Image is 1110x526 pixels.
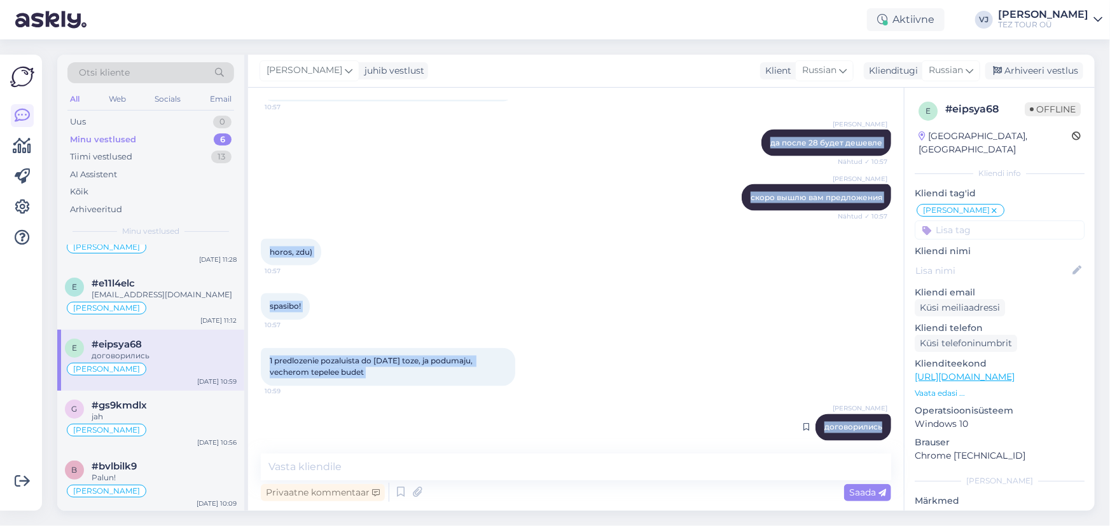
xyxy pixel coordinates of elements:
[92,350,237,361] div: договорились
[92,472,237,483] div: Palun!
[802,64,836,78] span: Russian
[70,168,117,181] div: AI Assistent
[270,302,301,311] span: spasibo!
[833,174,887,184] span: [PERSON_NAME]
[998,10,1102,30] a: [PERSON_NAME]TEZ TOUR OÜ
[915,220,1085,239] input: Lisa tag
[79,66,130,79] span: Otsi kliente
[945,102,1025,117] div: # eipsya68
[92,289,237,300] div: [EMAIL_ADDRESS][DOMAIN_NAME]
[1025,102,1081,116] span: Offline
[73,487,140,495] span: [PERSON_NAME]
[915,404,1085,417] p: Operatsioonisüsteem
[975,11,993,29] div: VJ
[197,499,237,508] div: [DATE] 10:09
[915,475,1085,487] div: [PERSON_NAME]
[929,64,963,78] span: Russian
[915,417,1085,431] p: Windows 10
[70,151,132,163] div: Tiimi vestlused
[770,138,882,147] span: да после 28 будет дешевле
[73,365,140,373] span: [PERSON_NAME]
[214,133,232,146] div: 6
[72,343,77,353] span: e
[864,64,918,78] div: Klienditugi
[92,461,137,472] span: #bvlbilk9
[915,449,1085,462] p: Chrome [TECHNICAL_ID]
[70,116,86,128] div: Uus
[213,116,232,128] div: 0
[915,357,1085,370] p: Klienditeekond
[926,106,931,116] span: e
[92,339,142,350] span: #eipsya68
[73,304,140,312] span: [PERSON_NAME]
[261,484,385,501] div: Privaatne kommentaar
[915,388,1085,399] p: Vaata edasi ...
[998,20,1088,30] div: TEZ TOUR OÜ
[106,91,128,107] div: Web
[833,404,887,414] span: [PERSON_NAME]
[998,10,1088,20] div: [PERSON_NAME]
[849,487,886,498] span: Saada
[211,151,232,163] div: 13
[265,102,312,112] span: 10:57
[270,247,312,257] span: horos, zdu)
[915,264,1070,278] input: Lisa nimi
[915,494,1085,508] p: Märkmed
[265,387,312,396] span: 10:59
[751,192,882,202] span: скоро вышлю вам предложения
[122,226,179,237] span: Minu vestlused
[840,442,887,451] span: 10:59
[92,278,135,289] span: #e11l4elc
[92,400,147,411] span: #gs9kmdlx
[265,266,312,276] span: 10:57
[919,130,1072,156] div: [GEOGRAPHIC_DATA], [GEOGRAPHIC_DATA]
[92,411,237,422] div: jah
[833,119,887,129] span: [PERSON_NAME]
[838,157,887,166] span: Nähtud ✓ 10:57
[207,91,234,107] div: Email
[72,404,78,414] span: g
[985,62,1083,79] div: Arhiveeri vestlus
[152,91,183,107] div: Socials
[270,356,475,377] span: 1 predlozenie pozaluista do [DATE] toze, ja podumaju, vecherom tepelee budet
[70,185,88,198] div: Kõik
[838,212,887,221] span: Nähtud ✓ 10:57
[72,282,77,292] span: e
[70,203,122,216] div: Arhiveeritud
[73,426,140,434] span: [PERSON_NAME]
[200,316,237,325] div: [DATE] 11:12
[199,255,237,264] div: [DATE] 11:28
[265,321,312,330] span: 10:57
[915,168,1085,179] div: Kliendi info
[824,422,882,432] span: договорились
[915,371,1015,382] a: [URL][DOMAIN_NAME]
[867,8,945,31] div: Aktiivne
[10,65,34,89] img: Askly Logo
[760,64,791,78] div: Klient
[915,436,1085,449] p: Brauser
[72,465,78,475] span: b
[915,245,1085,258] p: Kliendi nimi
[267,64,342,78] span: [PERSON_NAME]
[197,377,237,386] div: [DATE] 10:59
[70,133,136,146] div: Minu vestlused
[359,64,424,78] div: juhib vestlust
[915,335,1017,352] div: Küsi telefoninumbrit
[915,299,1005,316] div: Küsi meiliaadressi
[915,321,1085,335] p: Kliendi telefon
[923,206,990,214] span: [PERSON_NAME]
[915,187,1085,200] p: Kliendi tag'id
[73,243,140,251] span: [PERSON_NAME]
[197,438,237,447] div: [DATE] 10:56
[67,91,82,107] div: All
[915,286,1085,299] p: Kliendi email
